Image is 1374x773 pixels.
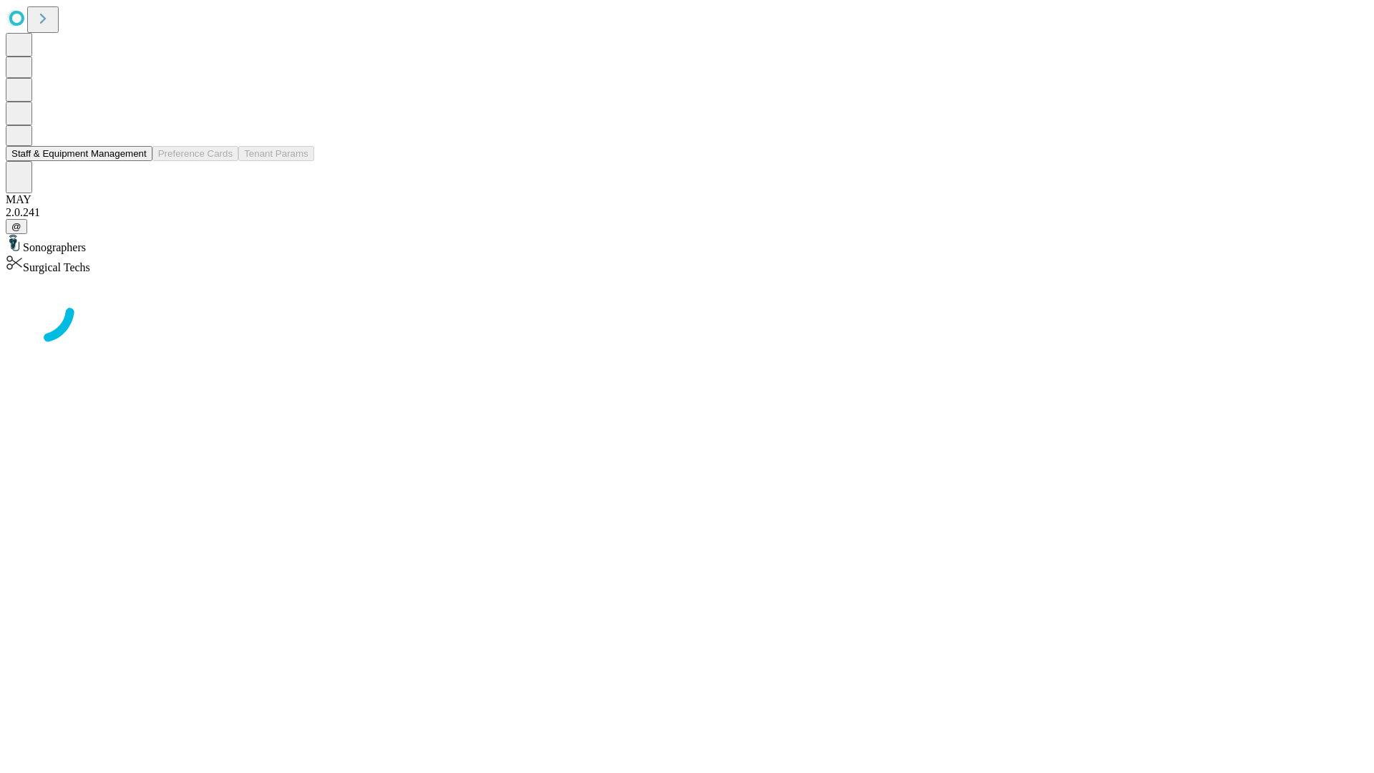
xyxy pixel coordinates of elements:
[6,146,152,161] button: Staff & Equipment Management
[6,219,27,234] button: @
[6,193,1368,206] div: MAY
[6,254,1368,274] div: Surgical Techs
[152,146,238,161] button: Preference Cards
[11,221,21,232] span: @
[6,234,1368,254] div: Sonographers
[6,206,1368,219] div: 2.0.241
[238,146,314,161] button: Tenant Params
